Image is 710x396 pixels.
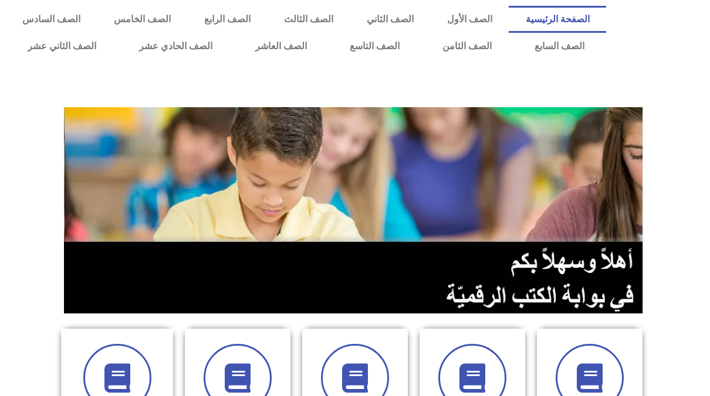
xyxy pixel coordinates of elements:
a: الصف الثالث [268,6,350,33]
a: الصف العاشر [234,33,328,60]
a: الصف السادس [6,6,97,33]
a: الصفحة الرئيسية [509,6,606,33]
a: الصف الأول [430,6,509,33]
a: الصف الحادي عشر [117,33,234,60]
a: الصف الثامن [421,33,513,60]
a: الصف الثاني عشر [6,33,117,60]
a: الصف الرابع [188,6,268,33]
a: الصف الثاني [350,6,430,33]
a: الصف التاسع [329,33,421,60]
a: الصف الخامس [97,6,188,33]
a: الصف السابع [513,33,606,60]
